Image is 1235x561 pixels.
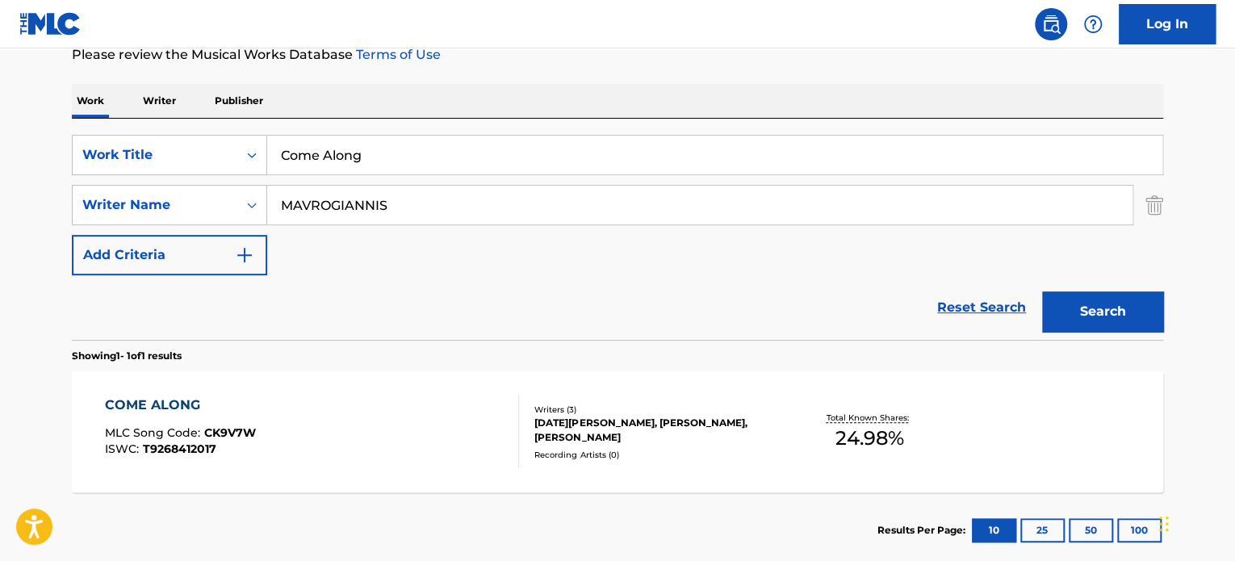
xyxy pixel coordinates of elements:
p: Total Known Shares: [826,412,912,424]
span: 24.98 % [835,424,903,453]
img: search [1041,15,1061,34]
div: COME ALONG [105,396,256,415]
div: Drag [1159,500,1169,548]
a: COME ALONGMLC Song Code:CK9V7WISWC:T9268412017Writers (3)[DATE][PERSON_NAME], [PERSON_NAME], [PER... [72,371,1163,492]
div: Writers ( 3 ) [534,404,778,416]
div: Recording Artists ( 0 ) [534,449,778,461]
button: 50 [1069,518,1113,542]
div: Work Title [82,145,228,165]
button: Add Criteria [72,235,267,275]
span: ISWC : [105,442,143,456]
button: 100 [1117,518,1162,542]
p: Please review the Musical Works Database [72,45,1163,65]
span: CK9V7W [204,425,256,440]
p: Results Per Page: [877,523,969,538]
button: Search [1042,291,1163,332]
p: Writer [138,84,181,118]
p: Work [72,84,109,118]
span: MLC Song Code : [105,425,204,440]
a: Log In [1119,4,1216,44]
span: T9268412017 [143,442,216,456]
a: Terms of Use [353,47,441,62]
div: Help [1077,8,1109,40]
a: Reset Search [929,290,1034,325]
iframe: Chat Widget [1154,484,1235,561]
form: Search Form [72,135,1163,340]
img: help [1083,15,1103,34]
p: Publisher [210,84,268,118]
button: 10 [972,518,1016,542]
button: 25 [1020,518,1065,542]
img: 9d2ae6d4665cec9f34b9.svg [235,245,254,265]
div: [DATE][PERSON_NAME], [PERSON_NAME], [PERSON_NAME] [534,416,778,445]
img: Delete Criterion [1145,185,1163,225]
a: Public Search [1035,8,1067,40]
div: Writer Name [82,195,228,215]
p: Showing 1 - 1 of 1 results [72,349,182,363]
img: MLC Logo [19,12,82,36]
